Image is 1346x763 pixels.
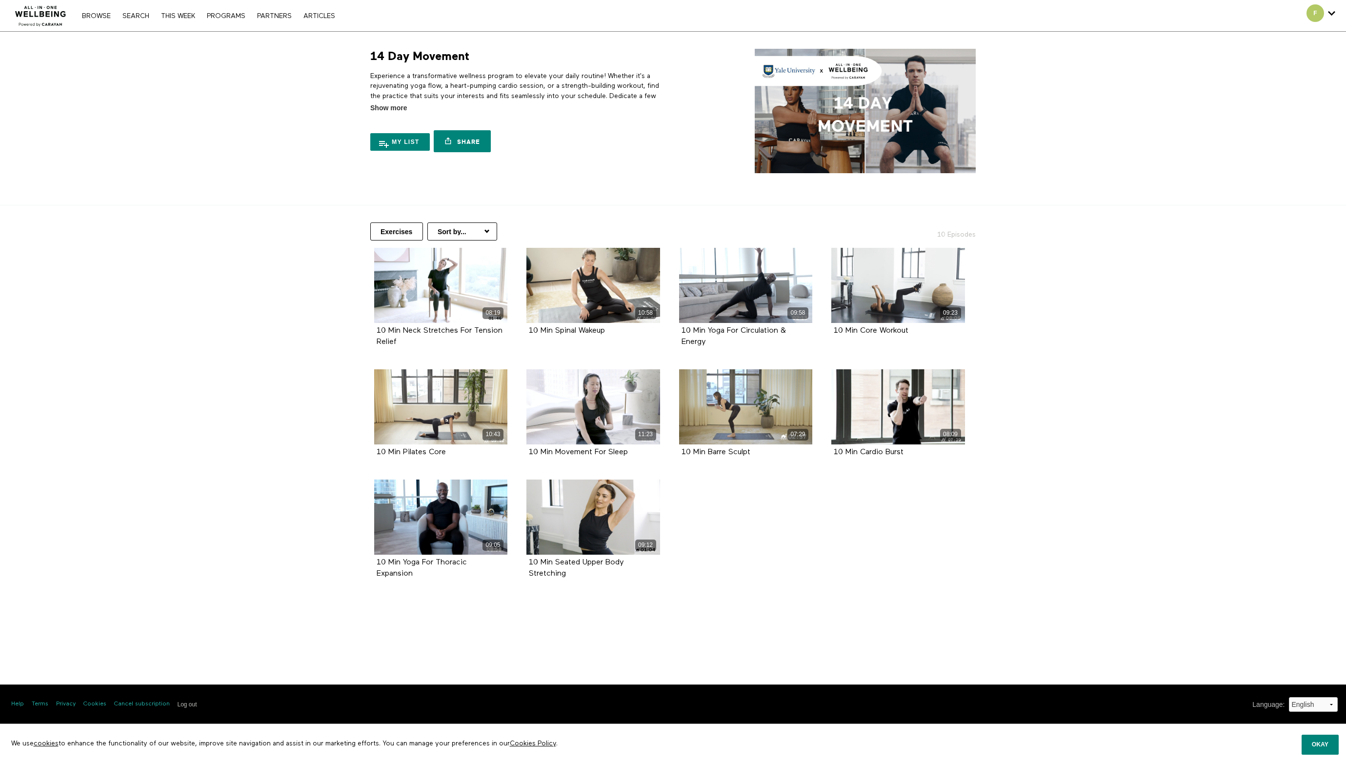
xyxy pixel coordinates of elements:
nav: Primary [77,11,340,20]
p: Experience a transformative wellness program to elevate your daily routine! Whether it's a rejuve... [370,71,669,120]
a: 10 Min Movement For Sleep [529,448,628,456]
a: 10 Min Spinal Wakeup 10:58 [526,248,660,323]
p: We use to enhance the functionality of our website, improve site navigation and assist in our mar... [4,731,1066,756]
a: ARTICLES [299,13,340,20]
a: Privacy [56,700,76,708]
div: 10:58 [635,307,656,319]
a: Cancel subscription [114,700,170,708]
a: 10 Min Cardio Burst 08:09 [831,369,965,444]
div: 08:09 [940,429,961,440]
strong: 10 Min Spinal Wakeup [529,327,605,335]
div: 09:58 [787,307,808,319]
a: 10 Min Core Workout [834,327,908,334]
a: 10 Min Yoga For Circulation & Energy 09:58 [679,248,813,323]
a: PROGRAMS [202,13,250,20]
strong: 10 Min Seated Upper Body Stretching [529,559,624,578]
strong: 10 Min Yoga For Thoracic Expansion [377,559,467,578]
div: 09:23 [940,307,961,319]
strong: 10 Min Yoga For Circulation & Energy [682,327,786,346]
a: 10 Min Seated Upper Body Stretching 09:12 [526,480,660,555]
a: 10 Min Core Workout 09:23 [831,248,965,323]
a: 10 Min Yoga For Thoracic Expansion [377,559,467,577]
button: Okay [1302,735,1339,754]
h1: 14 Day Movement [370,49,469,64]
a: 10 Min Yoga For Circulation & Energy [682,327,786,345]
a: 10 Min Barre Sculpt 07:29 [679,369,813,444]
a: 10 Min Neck Stretches For Tension Relief [377,327,502,345]
a: 10 Min Cardio Burst [834,448,904,456]
strong: 10 Min Core Workout [834,327,908,335]
a: Search [118,13,154,20]
a: 10 Min Barre Sculpt [682,448,750,456]
a: Share [434,130,490,152]
div: 11:23 [635,429,656,440]
button: My list [370,133,430,151]
div: 09:05 [482,540,503,551]
a: PARTNERS [252,13,297,20]
a: Cookies [83,700,106,708]
a: 10 Min Seated Upper Body Stretching [529,559,624,577]
strong: 10 Min Neck Stretches For Tension Relief [377,327,502,346]
a: 10 Min Neck Stretches For Tension Relief 08:19 [374,248,508,323]
div: 09:12 [635,540,656,551]
img: 14 Day Movement [755,49,976,173]
a: 10 Min Pilates Core 10:43 [374,369,508,444]
a: 10 Min Spinal Wakeup [529,327,605,334]
a: 10 Min Pilates Core [377,448,446,456]
label: Language : [1252,700,1285,710]
a: Cookies Policy [510,740,556,747]
div: 08:19 [482,307,503,319]
a: Help [11,700,24,708]
a: cookies [34,740,59,747]
a: Terms [32,700,48,708]
div: 07:29 [787,429,808,440]
a: 10 Min Movement For Sleep 11:23 [526,369,660,444]
a: THIS WEEK [156,13,200,20]
div: 10:43 [482,429,503,440]
span: Show more [370,103,407,113]
h2: 10 Episodes [872,222,982,240]
a: Browse [77,13,116,20]
a: 10 Min Yoga For Thoracic Expansion 09:05 [374,480,508,555]
input: Log out [178,701,197,708]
